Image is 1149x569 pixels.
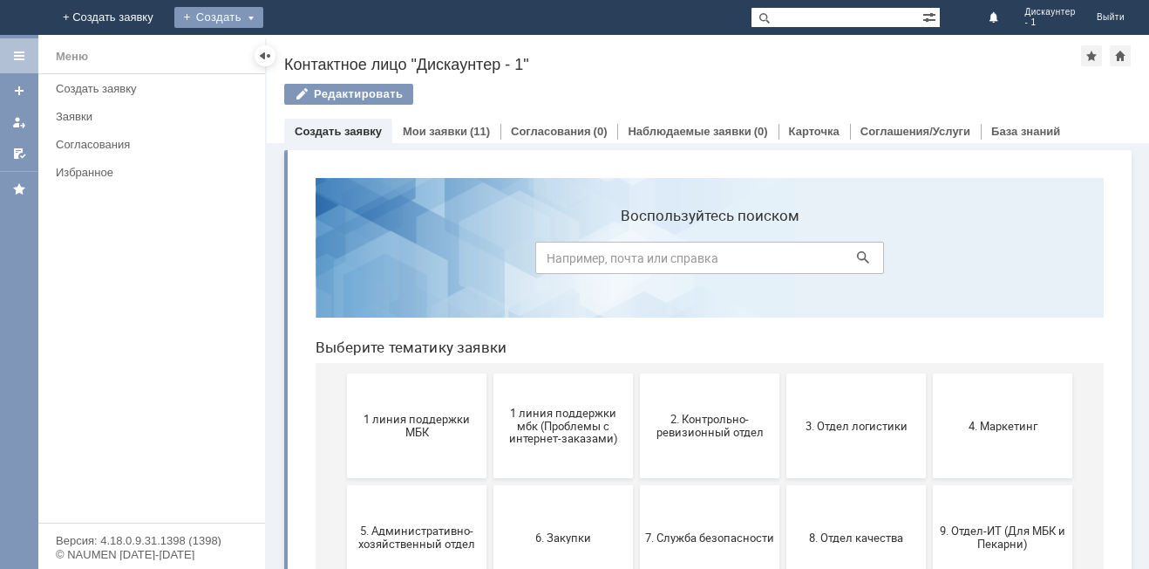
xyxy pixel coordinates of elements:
div: Избранное [56,166,235,179]
button: 6. Закупки [192,321,331,426]
span: 2. Контрольно-ревизионный отдел [343,249,473,275]
a: Мои заявки [403,125,467,138]
div: Сделать домашней страницей [1110,45,1131,66]
a: Мои согласования [5,140,33,168]
a: Согласования [511,125,591,138]
div: Контактное лицо "Дискаунтер - 1" [284,56,1081,73]
span: 9. Отдел-ИТ (Для МБК и Пекарни) [636,360,765,387]
button: Бухгалтерия (для мбк) [45,433,185,538]
span: Отдел-ИТ (Офис) [343,478,473,491]
label: Воспользуйтесь поиском [234,43,582,60]
span: 6. Закупки [197,367,326,380]
a: Создать заявку [295,125,382,138]
button: 4. Маркетинг [631,209,771,314]
span: 1 линия поддержки МБК [51,249,180,275]
button: Отдел-ИТ (Битрикс24 и CRM) [192,433,331,538]
div: (0) [754,125,768,138]
div: Заявки [56,110,255,123]
button: 5. Административно-хозяйственный отдел [45,321,185,426]
span: Финансовый отдел [490,478,619,491]
span: - 1 [1024,17,1076,28]
button: 1 линия поддержки МБК [45,209,185,314]
span: 4. Маркетинг [636,255,765,268]
button: Отдел-ИТ (Офис) [338,433,478,538]
header: Выберите тематику заявки [14,175,802,192]
button: Франчайзинг [631,433,771,538]
a: Соглашения/Услуги [860,125,970,138]
span: 7. Служба безопасности [343,367,473,380]
div: Версия: 4.18.0.9.31.1398 (1398) [56,535,248,546]
div: Добавить в избранное [1081,45,1102,66]
a: Карточка [789,125,840,138]
a: Создать заявку [5,77,33,105]
button: 9. Отдел-ИТ (Для МБК и Пекарни) [631,321,771,426]
div: (11) [470,125,490,138]
span: 3. Отдел логистики [490,255,619,268]
div: Создать [174,7,263,28]
span: 8. Отдел качества [490,367,619,380]
a: База знаний [991,125,1060,138]
a: Мои заявки [5,108,33,136]
div: Скрыть меню [255,45,275,66]
span: Отдел-ИТ (Битрикс24 и CRM) [197,472,326,498]
span: 5. Административно-хозяйственный отдел [51,360,180,387]
div: Создать заявку [56,82,255,95]
span: Расширенный поиск [922,8,940,24]
button: 1 линия поддержки мбк (Проблемы с интернет-заказами) [192,209,331,314]
button: Финансовый отдел [485,433,624,538]
div: © NAUMEN [DATE]-[DATE] [56,549,248,560]
a: Согласования [49,131,262,158]
button: 8. Отдел качества [485,321,624,426]
button: 7. Служба безопасности [338,321,478,426]
span: Бухгалтерия (для мбк) [51,478,180,491]
a: Создать заявку [49,75,262,102]
span: Дискаунтер [1024,7,1076,17]
button: 2. Контрольно-ревизионный отдел [338,209,478,314]
span: 1 линия поддержки мбк (Проблемы с интернет-заказами) [197,242,326,281]
a: Наблюдаемые заявки [628,125,751,138]
input: Например, почта или справка [234,78,582,110]
button: 3. Отдел логистики [485,209,624,314]
div: Согласования [56,138,255,151]
a: Заявки [49,103,262,130]
div: Меню [56,46,88,67]
div: (0) [594,125,608,138]
span: Франчайзинг [636,478,765,491]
